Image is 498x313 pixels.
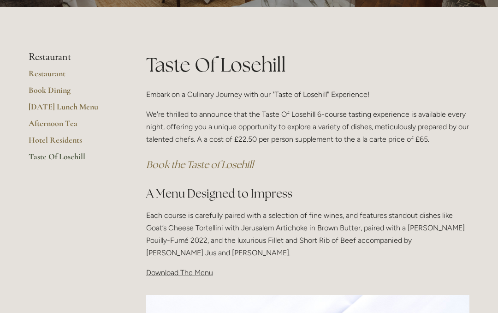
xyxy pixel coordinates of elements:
[29,102,117,119] a: [DATE] Lunch Menu
[146,52,469,79] h1: Taste Of Losehill
[146,269,213,277] span: Download The Menu
[146,159,254,171] a: Book the Taste of Losehill
[146,89,469,101] p: Embark on a Culinary Journey with our "Taste of Losehill" Experience!
[146,108,469,146] p: We're thrilled to announce that the Taste Of Losehill 6-course tasting experience is available ev...
[29,52,117,64] li: Restaurant
[29,119,117,135] a: Afternoon Tea
[29,85,117,102] a: Book Dining
[146,186,469,202] h2: A Menu Designed to Impress
[146,210,469,260] p: Each course is carefully paired with a selection of fine wines, and features standout dishes like...
[29,152,117,169] a: Taste Of Losehill
[29,69,117,85] a: Restaurant
[29,135,117,152] a: Hotel Residents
